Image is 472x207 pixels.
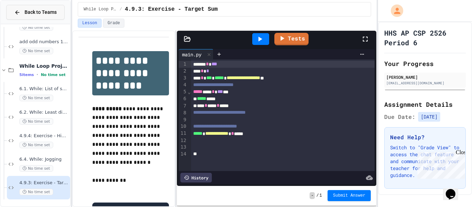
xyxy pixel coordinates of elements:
h2: Assignment Details [384,100,466,109]
span: Fold line [187,89,191,95]
button: Submit Answer [328,190,371,201]
div: 1 [179,61,187,68]
div: 11 [179,130,187,137]
div: 2 [179,68,187,75]
span: No time set [19,95,53,101]
div: 8 [179,110,187,116]
span: While Loop Projects [84,7,117,12]
span: No time set [19,24,53,31]
div: 3 [179,75,187,82]
a: Tests [274,33,309,45]
span: [DATE] [418,112,440,122]
span: 4.9.3: Exercise - Target Sum [125,5,218,13]
div: 5 [179,88,187,95]
div: 4 [179,82,187,88]
span: No time set [19,165,53,172]
span: - [310,192,315,199]
span: 4.9.3: Exercise - Target Sum [19,180,69,186]
span: 1 [320,193,322,198]
h2: Your Progress [384,59,466,68]
span: While Loop Projects [19,63,69,69]
div: 13 [179,144,187,151]
button: Lesson [78,19,102,28]
span: No time set [19,48,53,54]
span: 5 items [19,73,34,77]
span: Back to Teams [25,9,57,16]
div: History [180,173,212,182]
span: Submit Answer [333,193,366,198]
span: 6.4. While: Jogging [19,157,69,162]
span: No time set [41,73,66,77]
div: main.py [179,49,214,59]
span: • [37,72,38,77]
span: / [316,193,319,198]
div: My Account [384,3,405,19]
iframe: chat widget [415,149,465,179]
span: No time set [19,118,53,125]
div: Chat with us now!Close [3,3,48,44]
button: Back to Teams [6,5,65,20]
span: 6.1. While: List of squares [19,86,69,92]
iframe: chat widget [443,179,465,200]
span: 6.2. While: Least divisor [19,110,69,115]
p: Switch to "Grade View" to access the chat feature and communicate with your teacher for help and ... [390,144,460,179]
div: 6 [179,95,187,102]
div: 14 [179,151,187,158]
div: [PERSON_NAME] [386,74,464,80]
div: main.py [179,51,205,58]
div: 7 [179,103,187,110]
button: Grade [103,19,124,28]
span: / [120,7,122,12]
div: 10 [179,123,187,130]
span: No time set [19,142,53,148]
h1: HHS AP CSP 2526 Period 6 [384,28,466,47]
span: Due Date: [384,113,415,121]
div: [EMAIL_ADDRESS][DOMAIN_NAME] [386,81,464,86]
span: add odd numbers 1-1000 [19,39,69,45]
div: 12 [179,137,187,144]
span: 4.9.4: Exercise - Higher or Lower I [19,133,69,139]
div: 9 [179,116,187,123]
h3: Need Help? [390,133,460,141]
span: No time set [19,189,53,195]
